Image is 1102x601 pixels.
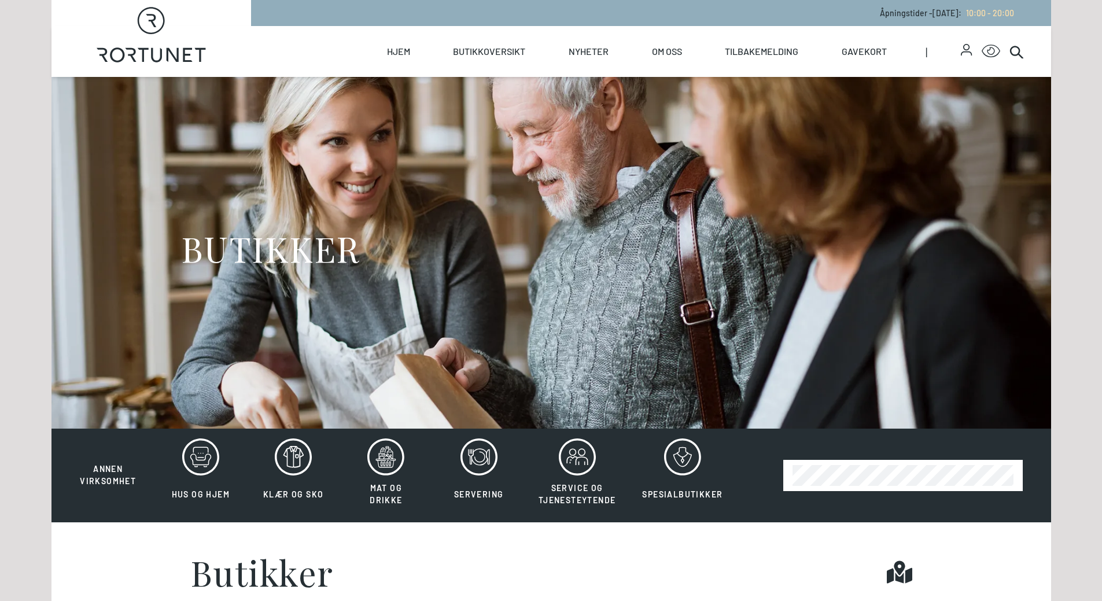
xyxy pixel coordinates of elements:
[263,489,323,499] span: Klær og sko
[652,26,682,77] a: Om oss
[539,483,616,505] span: Service og tjenesteytende
[842,26,887,77] a: Gavekort
[526,438,628,513] button: Service og tjenesteytende
[642,489,723,499] span: Spesialbutikker
[190,555,334,589] h1: Butikker
[156,438,246,513] button: Hus og hjem
[181,227,360,270] h1: BUTIKKER
[454,489,504,499] span: Servering
[370,483,402,505] span: Mat og drikke
[630,438,735,513] button: Spesialbutikker
[982,42,1000,61] button: Open Accessibility Menu
[172,489,230,499] span: Hus og hjem
[341,438,431,513] button: Mat og drikke
[434,438,524,513] button: Servering
[387,26,410,77] a: Hjem
[966,8,1014,18] span: 10:00 - 20:00
[926,26,961,77] span: |
[80,464,136,486] span: Annen virksomhet
[880,7,1014,19] p: Åpningstider - [DATE] :
[961,8,1014,18] a: 10:00 - 20:00
[248,438,338,513] button: Klær og sko
[453,26,525,77] a: Butikkoversikt
[63,438,153,488] button: Annen virksomhet
[569,26,609,77] a: Nyheter
[725,26,798,77] a: Tilbakemelding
